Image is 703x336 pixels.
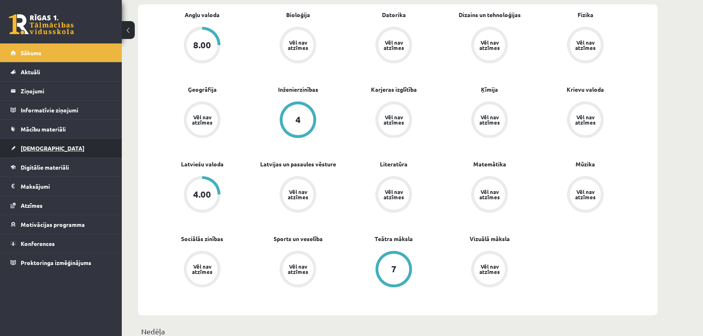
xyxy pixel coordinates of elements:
[278,85,318,94] a: Inženierzinības
[21,82,112,100] legend: Ziņojumi
[346,176,442,214] a: Vēl nav atzīmes
[371,85,417,94] a: Karjeras izglītība
[574,40,597,50] div: Vēl nav atzīmes
[578,11,593,19] a: Fizika
[380,160,408,168] a: Literatūra
[442,251,537,289] a: Vēl nav atzīmes
[346,27,442,65] a: Vēl nav atzīmes
[193,41,211,50] div: 8.00
[21,49,41,56] span: Sākums
[391,265,397,274] div: 7
[346,101,442,140] a: Vēl nav atzīmes
[11,158,112,177] a: Digitālie materiāli
[21,240,55,247] span: Konferences
[11,120,112,138] a: Mācību materiāli
[193,190,211,199] div: 4.00
[375,235,413,243] a: Teātra māksla
[574,114,597,125] div: Vēl nav atzīmes
[185,11,220,19] a: Angļu valoda
[9,14,74,34] a: Rīgas 1. Tālmācības vidusskola
[154,176,250,214] a: 4.00
[21,101,112,119] legend: Informatīvie ziņojumi
[181,160,224,168] a: Latviešu valoda
[11,82,112,100] a: Ziņojumi
[478,189,501,200] div: Vēl nav atzīmes
[287,264,309,274] div: Vēl nav atzīmes
[470,235,510,243] a: Vizuālā māksla
[478,264,501,274] div: Vēl nav atzīmes
[11,234,112,253] a: Konferences
[346,251,442,289] a: 7
[21,177,112,196] legend: Maksājumi
[382,40,405,50] div: Vēl nav atzīmes
[11,215,112,234] a: Motivācijas programma
[11,253,112,272] a: Proktoringa izmēģinājums
[191,264,213,274] div: Vēl nav atzīmes
[181,235,223,243] a: Sociālās zinības
[574,189,597,200] div: Vēl nav atzīmes
[295,115,301,124] div: 4
[567,85,604,94] a: Krievu valoda
[154,101,250,140] a: Vēl nav atzīmes
[188,85,217,94] a: Ģeogrāfija
[11,101,112,119] a: Informatīvie ziņojumi
[154,251,250,289] a: Vēl nav atzīmes
[21,202,43,209] span: Atzīmes
[382,11,406,19] a: Datorika
[11,62,112,81] a: Aktuāli
[21,68,40,75] span: Aktuāli
[478,114,501,125] div: Vēl nav atzīmes
[537,176,633,214] a: Vēl nav atzīmes
[442,176,537,214] a: Vēl nav atzīmes
[11,177,112,196] a: Maksājumi
[481,85,498,94] a: Ķīmija
[382,189,405,200] div: Vēl nav atzīmes
[442,27,537,65] a: Vēl nav atzīmes
[21,221,85,228] span: Motivācijas programma
[21,259,91,266] span: Proktoringa izmēģinājums
[11,43,112,62] a: Sākums
[382,114,405,125] div: Vēl nav atzīmes
[286,11,310,19] a: Bioloģija
[274,235,323,243] a: Sports un veselība
[250,251,346,289] a: Vēl nav atzīmes
[478,40,501,50] div: Vēl nav atzīmes
[250,27,346,65] a: Vēl nav atzīmes
[250,176,346,214] a: Vēl nav atzīmes
[191,114,213,125] div: Vēl nav atzīmes
[21,125,66,133] span: Mācību materiāli
[576,160,595,168] a: Mūzika
[473,160,506,168] a: Matemātika
[154,27,250,65] a: 8.00
[250,101,346,140] a: 4
[11,196,112,215] a: Atzīmes
[21,144,84,152] span: [DEMOGRAPHIC_DATA]
[287,189,309,200] div: Vēl nav atzīmes
[537,27,633,65] a: Vēl nav atzīmes
[11,139,112,157] a: [DEMOGRAPHIC_DATA]
[442,101,537,140] a: Vēl nav atzīmes
[537,101,633,140] a: Vēl nav atzīmes
[21,164,69,171] span: Digitālie materiāli
[459,11,521,19] a: Dizains un tehnoloģijas
[287,40,309,50] div: Vēl nav atzīmes
[260,160,336,168] a: Latvijas un pasaules vēsture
